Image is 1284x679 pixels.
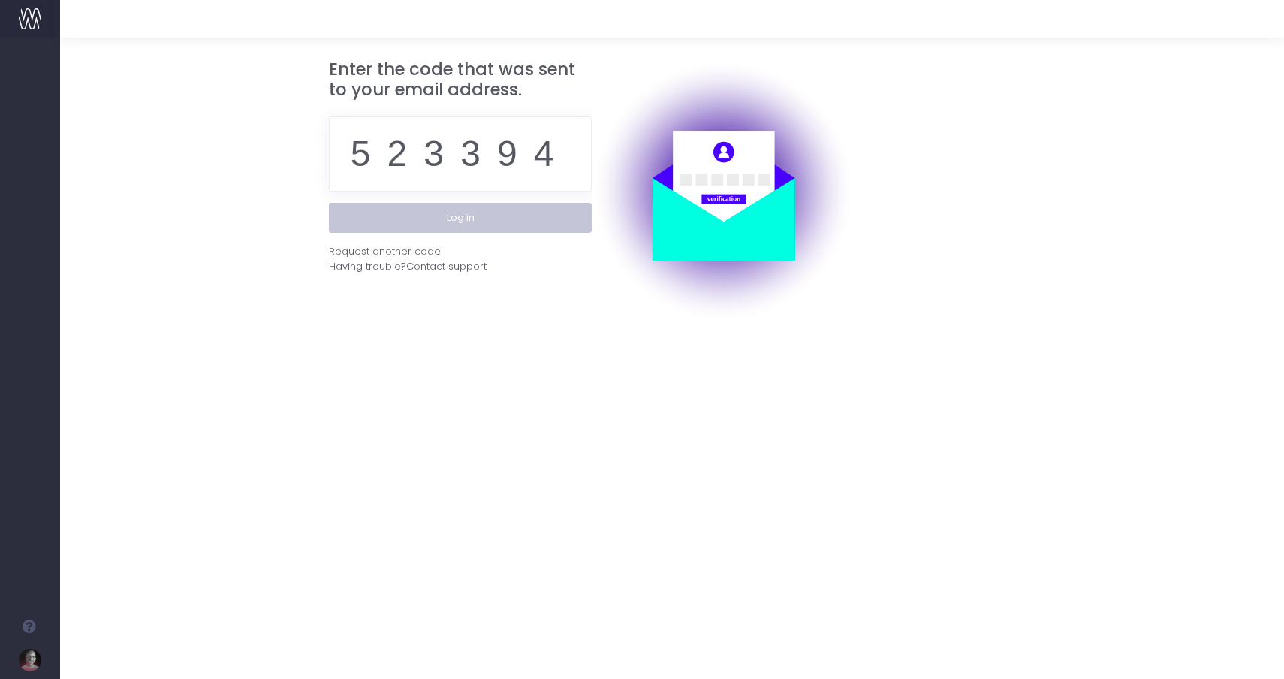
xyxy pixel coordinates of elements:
img: auth.png [592,59,854,322]
div: Request another code [329,244,441,259]
div: Having trouble? [329,259,592,274]
span: Contact support [406,259,487,274]
h3: Enter the code that was sent to your email address. [329,59,592,101]
img: images/default_profile_image.png [19,649,41,671]
button: Log in [329,203,592,233]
